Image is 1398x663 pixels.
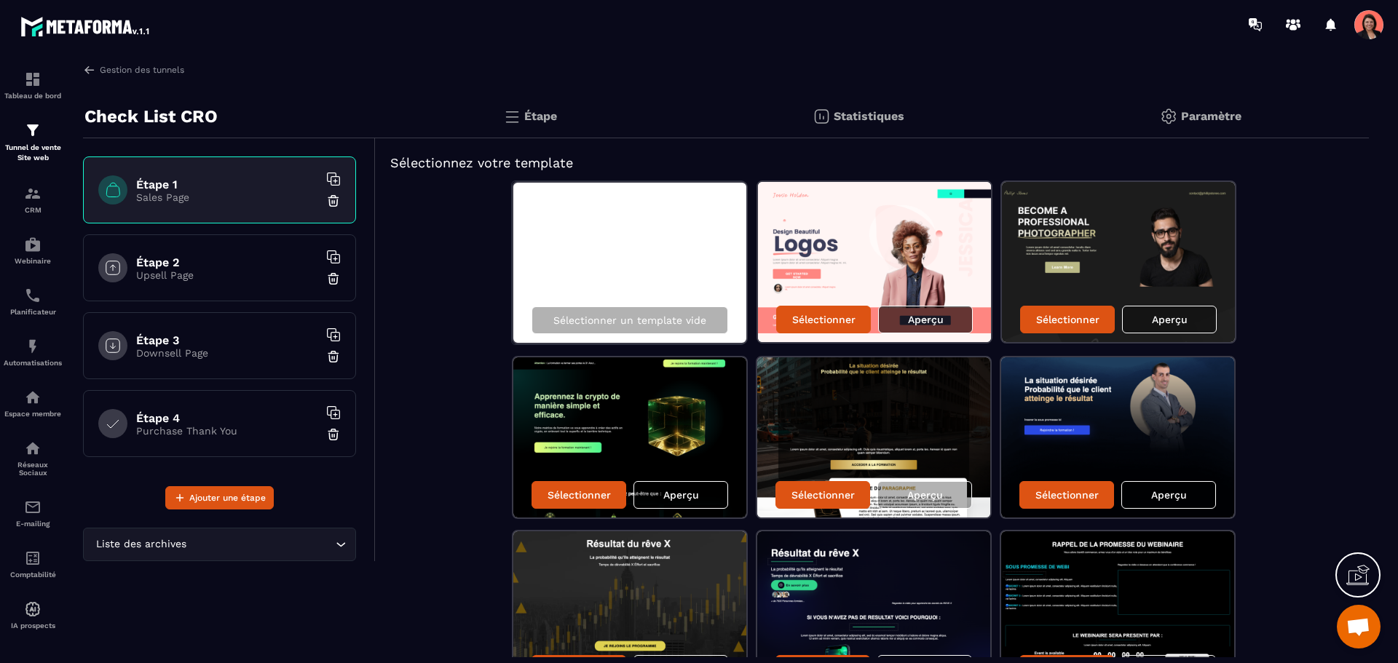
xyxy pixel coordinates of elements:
[83,528,356,561] div: Search for option
[4,308,62,316] p: Planificateur
[4,276,62,327] a: schedulerschedulerPlanificateur
[663,489,699,501] p: Aperçu
[791,489,855,501] p: Sélectionner
[758,182,991,342] img: image
[513,357,746,517] img: image
[136,411,318,425] h6: Étape 4
[834,109,904,123] p: Statistiques
[4,378,62,429] a: automationsautomationsEspace membre
[4,359,62,367] p: Automatisations
[1160,108,1177,125] img: setting-gr.5f69749f.svg
[1036,314,1099,325] p: Sélectionner
[4,488,62,539] a: emailemailE-mailing
[326,271,341,286] img: trash
[4,257,62,265] p: Webinaire
[189,491,266,505] span: Ajouter une étape
[83,63,96,76] img: arrow
[907,489,943,501] p: Aperçu
[553,314,706,326] p: Sélectionner un template vide
[792,314,856,325] p: Sélectionner
[136,255,318,269] h6: Étape 2
[326,349,341,364] img: trash
[24,122,42,139] img: formation
[4,327,62,378] a: automationsautomationsAutomatisations
[503,108,521,125] img: bars.0d591741.svg
[4,111,62,174] a: formationformationTunnel de vente Site web
[4,92,62,100] p: Tableau de bord
[165,486,274,509] button: Ajouter une étape
[136,191,318,203] p: Sales Page
[189,536,332,552] input: Search for option
[4,143,62,163] p: Tunnel de vente Site web
[4,571,62,579] p: Comptabilité
[4,429,62,488] a: social-networksocial-networkRéseaux Sociaux
[4,520,62,528] p: E-mailing
[24,287,42,304] img: scheduler
[4,206,62,214] p: CRM
[24,71,42,88] img: formation
[4,539,62,589] a: accountantaccountantComptabilité
[24,600,42,618] img: automations
[24,549,42,567] img: accountant
[24,440,42,457] img: social-network
[83,63,184,76] a: Gestion des tunnels
[136,333,318,347] h6: Étape 3
[24,185,42,202] img: formation
[390,153,1354,173] h5: Sélectionnez votre template
[1337,605,1381,648] div: Ouvrir le chat
[524,109,557,123] p: Étape
[1001,357,1234,517] img: image
[1151,489,1187,501] p: Aperçu
[24,389,42,406] img: automations
[4,622,62,630] p: IA prospects
[92,536,189,552] span: Liste des archives
[908,314,944,325] p: Aperçu
[4,410,62,418] p: Espace membre
[813,108,830,125] img: stats.20deebd0.svg
[4,225,62,276] a: automationsautomationsWebinaire
[1035,489,1099,501] p: Sélectionner
[136,269,318,281] p: Upsell Page
[136,347,318,359] p: Downsell Page
[4,461,62,477] p: Réseaux Sociaux
[1152,314,1188,325] p: Aperçu
[757,357,990,517] img: image
[548,489,611,501] p: Sélectionner
[4,60,62,111] a: formationformationTableau de bord
[84,102,218,131] p: Check List CRO
[1181,109,1241,123] p: Paramètre
[20,13,151,39] img: logo
[326,427,341,442] img: trash
[24,236,42,253] img: automations
[136,425,318,437] p: Purchase Thank You
[326,194,341,208] img: trash
[1002,182,1235,342] img: image
[24,499,42,516] img: email
[136,178,318,191] h6: Étape 1
[24,338,42,355] img: automations
[4,174,62,225] a: formationformationCRM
